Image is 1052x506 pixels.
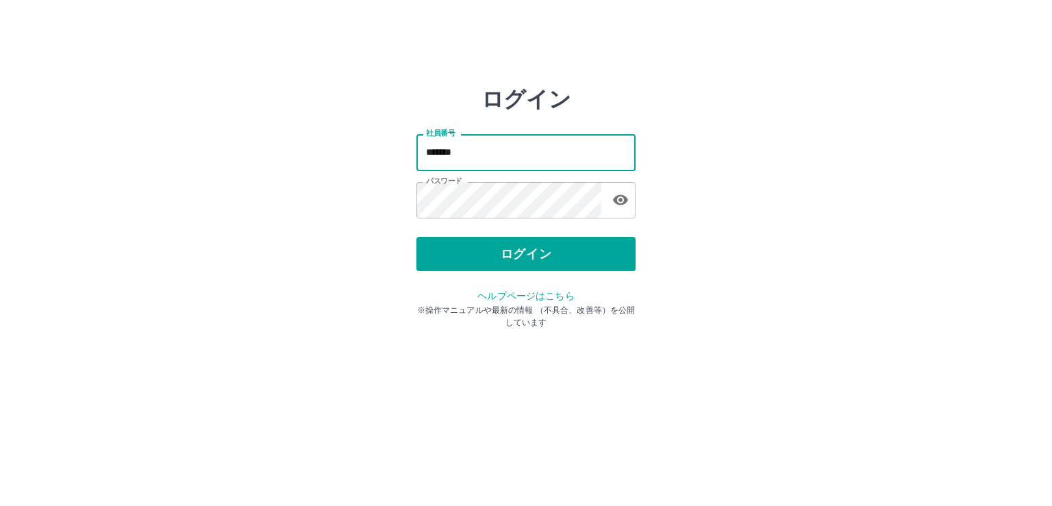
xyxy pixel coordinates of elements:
[426,176,462,186] label: パスワード
[416,237,636,271] button: ログイン
[477,290,574,301] a: ヘルプページはこちら
[481,86,571,112] h2: ログイン
[416,304,636,329] p: ※操作マニュアルや最新の情報 （不具合、改善等）を公開しています
[426,128,455,138] label: 社員番号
